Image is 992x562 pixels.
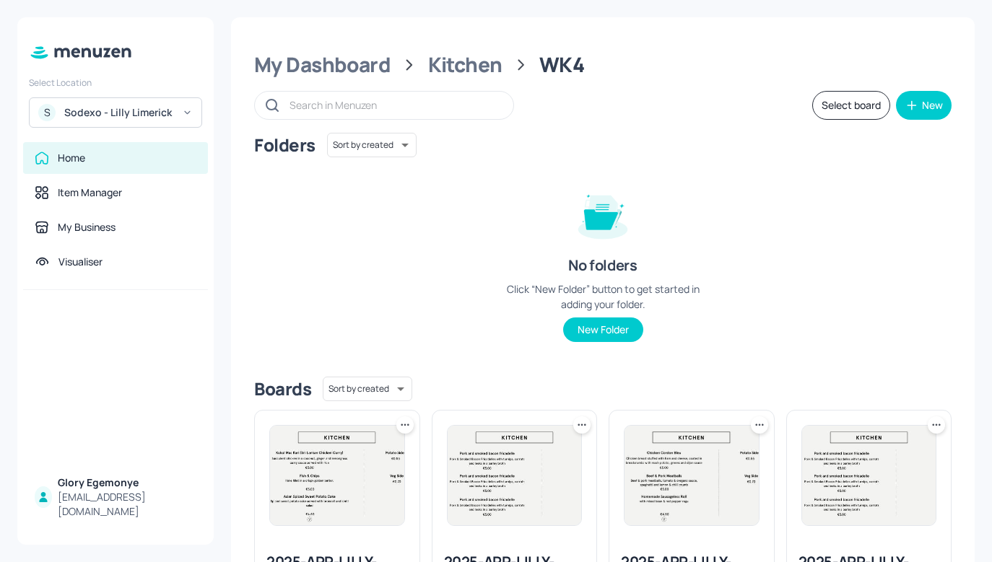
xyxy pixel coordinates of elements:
div: WK4 [539,52,584,78]
input: Search in Menuzen [290,95,499,115]
div: Item Manager [58,185,122,200]
div: Folders [254,133,316,157]
div: Select Location [29,76,202,89]
button: New Folder [563,317,643,342]
div: Visualiser [58,255,103,269]
button: New [896,91,952,120]
div: Sort by created [323,374,412,403]
div: My Business [58,220,116,234]
button: Select board [812,91,890,120]
div: S [38,104,56,121]
div: Glory Egemonye [58,475,196,490]
div: Click “New Folder” button to get started in adding your folder. [495,281,711,312]
div: My Dashboard [254,52,391,78]
div: New [922,100,943,110]
div: Sodexo - Lilly Limerick [64,105,173,120]
div: No folders [568,255,637,276]
img: 2025-08-13-17550805594865cap4lhjgsw.jpeg [625,426,759,525]
img: 2025-05-09-1746805357194ct7a8vhdvzn.jpeg [270,426,404,525]
img: 2024-11-25-1732546877941m75rhh4pyc.jpeg [448,426,582,525]
img: 2024-11-25-1732546877941m75rhh4pyc.jpeg [802,426,936,525]
div: Home [58,151,85,165]
div: [EMAIL_ADDRESS][DOMAIN_NAME] [58,490,196,519]
img: folder-empty [567,177,639,250]
div: Kitchen [428,52,502,78]
div: Boards [254,377,311,400]
div: Sort by created [327,131,417,159]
